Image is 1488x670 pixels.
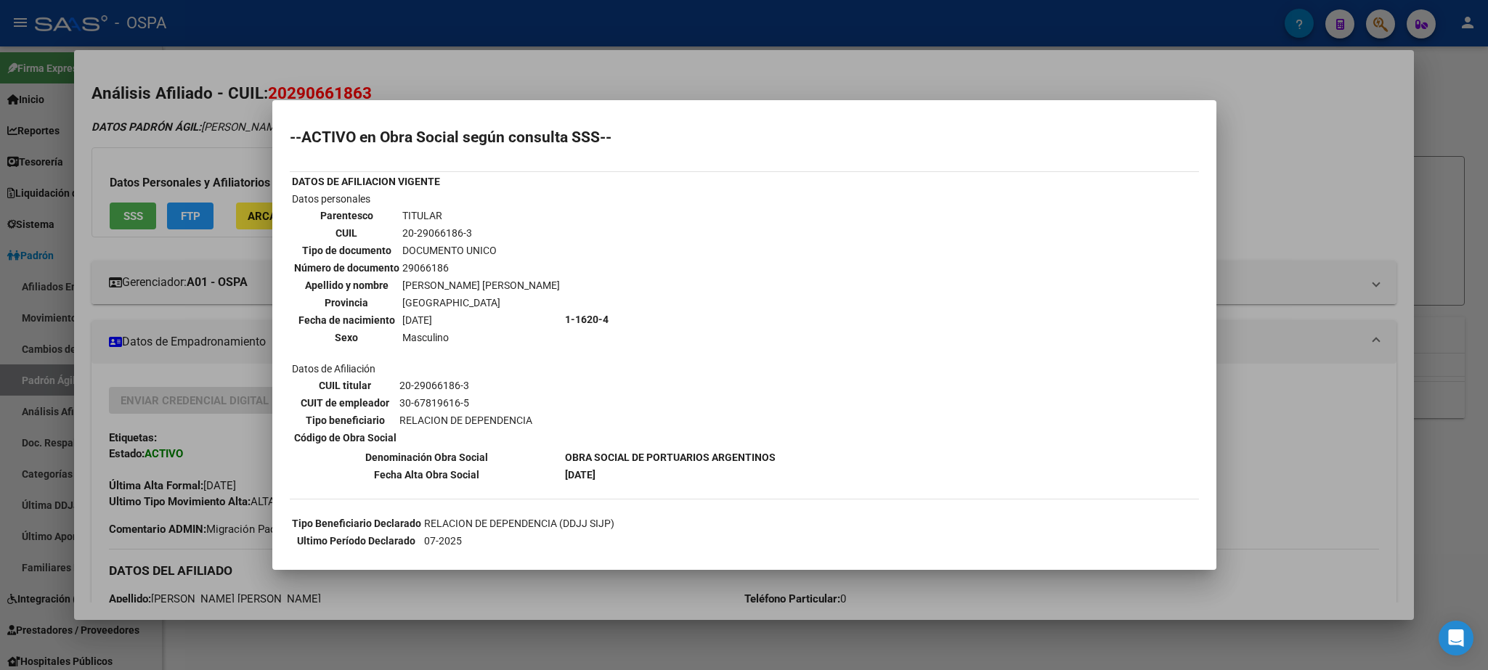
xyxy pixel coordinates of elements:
th: Parentesco [293,208,400,224]
th: Tipo de documento [293,242,400,258]
td: 30-67819616-5 [399,395,533,411]
div: Open Intercom Messenger [1439,621,1473,655]
td: DOCUMENTO UNICO [402,242,561,258]
h2: --ACTIVO en Obra Social según consulta SSS-- [290,130,1199,144]
td: [PERSON_NAME] [PERSON_NAME] [402,277,561,293]
th: Fecha de nacimiento [293,312,400,328]
td: 29066186 [402,260,561,276]
th: Fecha Alta Obra Social [291,467,563,483]
td: 30-67819616-5 [423,550,669,566]
td: 20-29066186-3 [402,225,561,241]
td: RELACION DE DEPENDENCIA [399,412,533,428]
th: Denominación Obra Social [291,449,563,465]
b: DATOS DE AFILIACION VIGENTE [292,176,440,187]
th: Sexo [293,330,400,346]
td: Masculino [402,330,561,346]
td: 20-29066186-3 [399,377,533,393]
th: Tipo Beneficiario Declarado [291,515,422,531]
th: Código de Obra Social [293,430,397,446]
td: [DATE] [402,312,561,328]
th: Apellido y nombre [293,277,400,293]
b: OBRA SOCIAL DE PORTUARIOS ARGENTINOS [565,452,776,463]
td: Datos personales Datos de Afiliación [291,191,563,448]
b: [DATE] [565,469,595,481]
th: CUIT de empleador [293,395,397,411]
th: Número de documento [293,260,400,276]
th: CUIL titular [293,377,397,393]
b: 1-1620-4 [565,314,609,325]
td: TITULAR [402,208,561,224]
td: 07-2025 [423,533,669,549]
td: RELACION DE DEPENDENCIA (DDJJ SIJP) [423,515,669,531]
th: CUIT DDJJ [291,550,422,566]
td: [GEOGRAPHIC_DATA] [402,295,561,311]
th: Tipo beneficiario [293,412,397,428]
th: Ultimo Período Declarado [291,533,422,549]
th: Provincia [293,295,400,311]
th: CUIL [293,225,400,241]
